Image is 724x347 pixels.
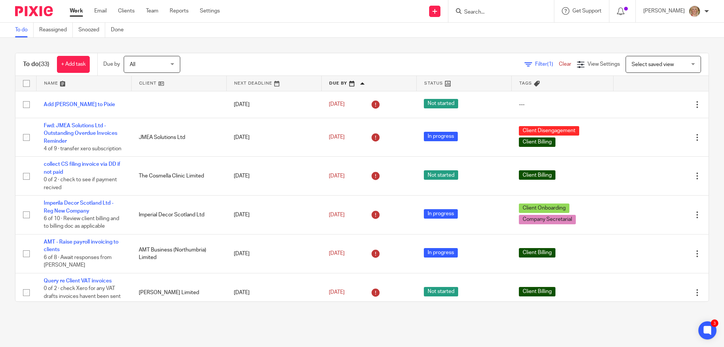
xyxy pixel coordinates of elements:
a: Email [94,7,107,15]
a: Team [146,7,158,15]
a: collect CS filing invoice via DD if not paid [44,162,120,174]
td: [DATE] [226,118,321,157]
a: Imperila Decor Scotland Ltd - Reg New Company [44,200,114,213]
span: Client Onboarding [519,204,569,213]
span: 4 of 9 · transfer xero subscription [44,146,121,151]
p: [PERSON_NAME] [643,7,685,15]
span: Not started [424,287,458,296]
span: Tags [519,81,532,85]
td: Imperial Decor Scotland Ltd [131,196,226,234]
a: Reassigned [39,23,73,37]
h1: To do [23,60,49,68]
span: (33) [39,61,49,67]
span: 6 of 10 · Review client billing and to billing doc as applicable [44,216,119,229]
a: Query re Client VAT invoices [44,278,112,284]
span: Client Billing [519,170,555,180]
a: Clear [559,62,571,67]
span: Client Billing [519,248,555,258]
a: Snoozed [78,23,105,37]
span: In progress [424,132,458,141]
td: The Cosmella Clinic Limited [131,157,226,196]
span: Not started [424,170,458,180]
span: (1) [547,62,553,67]
p: Due by [103,60,120,68]
span: [DATE] [329,251,345,256]
td: [DATE] [226,234,321,273]
span: 0 of 2 · check Xero for any VAT drafts invoices havent been sent and [PERSON_NAME]... [44,286,121,307]
div: 3 [711,319,718,327]
a: Add [PERSON_NAME] to Pixie [44,102,115,107]
span: Client Billing [519,137,555,147]
input: Search [463,9,531,16]
img: JW%20photo.JPG [689,5,701,17]
span: [DATE] [329,290,345,295]
a: Clients [118,7,135,15]
a: To do [15,23,34,37]
span: Not started [424,99,458,108]
td: [DATE] [226,273,321,312]
td: [DATE] [226,157,321,196]
a: Done [111,23,129,37]
a: Work [70,7,83,15]
td: JMEA Solutions Ltd [131,118,226,157]
span: Filter [535,62,559,67]
span: Client Disengagement [519,126,579,136]
span: [DATE] [329,212,345,217]
img: Pixie [15,6,53,16]
a: Reports [170,7,189,15]
span: Company Secretarial [519,215,576,224]
span: [DATE] [329,173,345,179]
td: [PERSON_NAME] Limited [131,273,226,312]
td: [DATE] [226,196,321,234]
div: --- [519,101,606,108]
a: Fwd: JMEA Solutions Ltd - Outstanding Overdue Invoices Reminder [44,123,117,144]
a: + Add task [57,56,90,73]
span: In progress [424,248,458,258]
span: Get Support [572,8,601,14]
span: [DATE] [329,102,345,107]
span: Client Billing [519,287,555,296]
span: In progress [424,209,458,219]
a: Settings [200,7,220,15]
td: [DATE] [226,91,321,118]
span: All [130,62,135,67]
td: AMT Business (Northumbria) Limited [131,234,226,273]
span: Select saved view [632,62,674,67]
span: 0 of 2 · check to see if payment recived [44,177,117,190]
a: AMT - Raise payroll invoicing to clients [44,239,118,252]
span: 6 of 8 · Await responses from [PERSON_NAME] [44,255,112,268]
span: View Settings [587,62,620,67]
span: [DATE] [329,134,345,140]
